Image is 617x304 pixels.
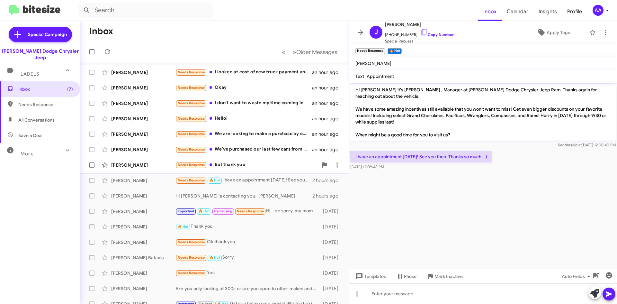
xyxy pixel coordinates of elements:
[547,27,570,38] span: Apply Tags
[374,27,378,37] span: J
[293,48,296,56] span: »
[391,271,422,282] button: Pause
[18,86,73,92] span: Inbox
[587,5,610,16] button: AA
[354,271,386,282] span: Templates
[533,2,562,21] a: Insights
[350,164,384,169] span: [DATE] 12:09:48 PM
[214,209,232,213] span: Try Pausing
[320,285,344,292] div: [DATE]
[562,2,587,21] span: Profile
[21,71,39,77] span: Labels
[18,101,73,108] span: Needs Response
[175,146,312,153] div: We've purchased our last few cars from you and would have liked to continue but are limited at th...
[320,208,344,215] div: [DATE]
[178,147,205,152] span: Needs Response
[111,239,175,245] div: [PERSON_NAME]
[349,271,391,282] button: Templates
[111,270,175,276] div: [PERSON_NAME]
[178,116,205,121] span: Needs Response
[178,255,205,260] span: Needs Response
[355,73,364,79] span: Text
[178,271,205,275] span: Needs Response
[175,285,320,292] div: Are you only looking at 300s or are you open to other makes and models?
[209,178,220,182] span: 🔥 Hot
[178,132,205,136] span: Needs Response
[350,84,616,141] p: Hi [PERSON_NAME] it's [PERSON_NAME] , Manager at [PERSON_NAME] Dodge Chrysler Jeep Ram. Thanks ag...
[178,86,205,90] span: Needs Response
[175,130,312,138] div: We are looking to make a purchase by end of calendar year, looking into used cars. Thx JDS
[312,115,344,122] div: an hour ago
[520,27,586,38] button: Apply Tags
[178,178,205,182] span: Needs Response
[557,271,598,282] button: Auto Fields
[320,270,344,276] div: [DATE]
[350,151,492,162] p: I have an appointment [DATE]! See you then. Thanks so much :-)
[355,48,385,54] small: Needs Response
[385,28,454,38] span: [PHONE_NUMBER]
[312,177,344,184] div: 2 hours ago
[367,73,394,79] span: Appointment
[178,163,205,167] span: Needs Response
[320,239,344,245] div: [DATE]
[282,48,285,56] span: «
[89,26,113,36] h1: Inbox
[18,132,42,139] span: Save a Deal
[175,84,312,91] div: Okay
[175,207,320,215] div: Hi .. so sorry, my mom has not been well !! I'll get back to you !! Thank you !!
[420,32,454,37] a: Copy Number
[111,115,175,122] div: [PERSON_NAME]
[320,224,344,230] div: [DATE]
[312,146,344,153] div: an hour ago
[111,254,175,261] div: [PERSON_NAME] Batavia
[312,69,344,76] div: an hour ago
[178,101,205,105] span: Needs Response
[175,69,312,76] div: I looked at cost of new truck payment and what I owe on current vehicle. I am upside down about 8...
[178,225,189,229] span: 🔥 Hot
[111,85,175,91] div: [PERSON_NAME]
[67,86,73,92] span: (7)
[111,193,175,199] div: [PERSON_NAME]
[355,60,391,66] span: [PERSON_NAME]
[178,209,194,213] span: Important
[312,85,344,91] div: an hour ago
[209,255,220,260] span: 🔥 Hot
[434,271,463,282] span: Mark Inactive
[385,21,454,28] span: [PERSON_NAME]
[175,177,312,184] div: I have an appointment [DATE]! See you then. Thanks so much :-)
[111,146,175,153] div: [PERSON_NAME]
[111,100,175,106] div: [PERSON_NAME]
[312,100,344,106] div: an hour ago
[562,271,593,282] span: Auto Fields
[175,238,320,246] div: Ok thank you
[570,143,582,147] span: said at
[111,69,175,76] div: [PERSON_NAME]
[178,70,205,74] span: Needs Response
[404,271,416,282] span: Pause
[175,115,312,122] div: Hello!
[18,117,55,123] span: All Conversations
[502,2,533,21] a: Calendar
[175,254,320,261] div: Sorry
[388,48,401,54] small: 🔥 Hot
[21,151,34,157] span: More
[175,161,318,169] div: But thank you
[312,193,344,199] div: 2 hours ago
[422,271,468,282] button: Mark Inactive
[175,99,312,107] div: I don't want to waste my time coming in
[478,2,502,21] a: Inbox
[237,209,264,213] span: Needs Response
[385,38,454,44] span: Special Request
[111,162,175,168] div: [PERSON_NAME]
[111,285,175,292] div: [PERSON_NAME]
[78,3,213,18] input: Search
[558,143,616,147] span: Sender [DATE] 12:08:40 PM
[178,240,205,244] span: Needs Response
[111,177,175,184] div: [PERSON_NAME]
[278,45,341,59] nav: Page navigation example
[111,131,175,137] div: [PERSON_NAME]
[199,209,210,213] span: 🔥 Hot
